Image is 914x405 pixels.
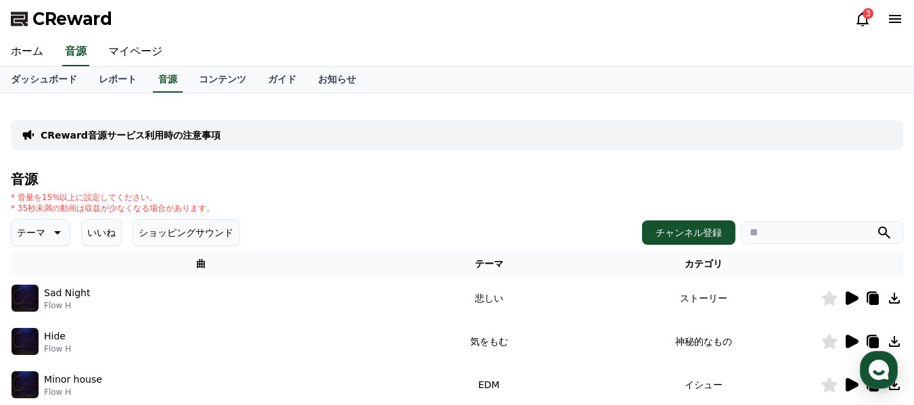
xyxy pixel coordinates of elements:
a: マイページ [97,38,173,66]
span: Home [35,313,58,324]
p: * 35秒未満の動画は収益が少なくなる場合があります。 [11,203,214,214]
a: CReward [11,8,112,30]
a: レポート [88,67,147,93]
a: ガイド [257,67,307,93]
p: Minor house [44,373,102,387]
p: テーマ [17,223,45,242]
p: Hide [44,329,66,343]
span: Messages [112,314,152,325]
th: 曲 [11,252,391,277]
a: コンテンツ [188,67,257,93]
td: 神秘的なもの [587,320,821,363]
a: お知らせ [307,67,367,93]
span: CReward [32,8,112,30]
th: テーマ [391,252,587,277]
a: Settings [175,293,260,327]
p: Flow H [44,343,71,354]
th: カテゴリ [587,252,821,277]
td: ストーリー [587,277,821,320]
button: チャンネル登録 [642,220,735,245]
a: Home [4,293,89,327]
a: CReward音源サービス利用時の注意事項 [41,128,221,142]
td: 悲しい [391,277,587,320]
button: いいね [81,219,122,246]
p: * 音量を15%以上に設定してください。 [11,192,214,203]
a: 音源 [62,38,89,66]
div: 3 [863,8,873,19]
td: 気をもむ [391,320,587,363]
img: music [12,285,39,312]
button: テーマ [11,219,70,246]
a: 3 [854,11,871,27]
p: Sad Night [44,286,90,300]
img: music [12,328,39,355]
img: music [12,371,39,398]
p: Flow H [44,387,102,398]
a: 音源 [153,67,183,93]
h4: 音源 [11,172,903,187]
a: Messages [89,293,175,327]
p: Flow H [44,300,90,311]
span: Settings [200,313,233,324]
button: ショッピングサウンド [133,219,239,246]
